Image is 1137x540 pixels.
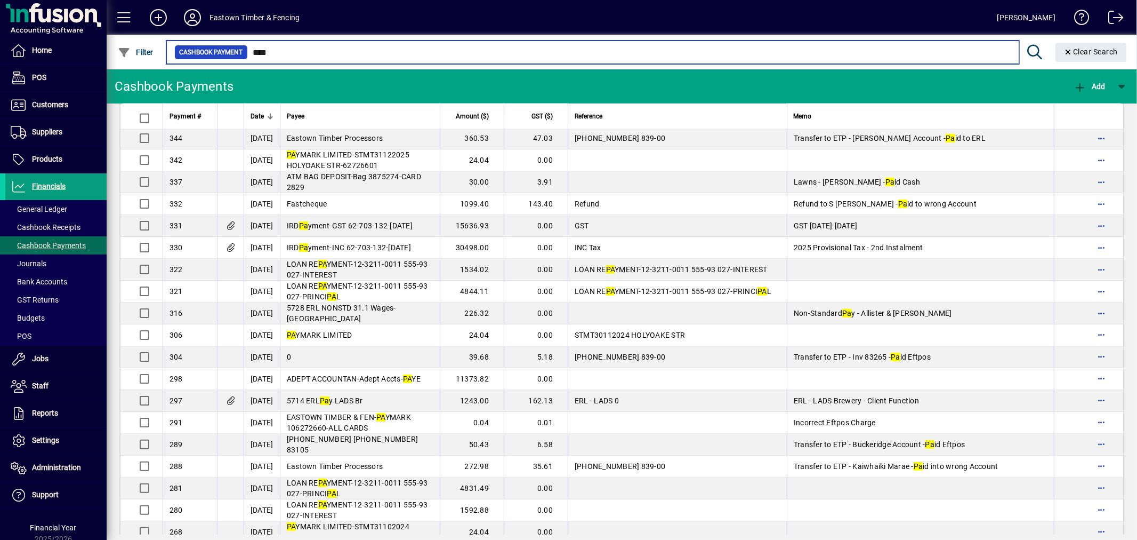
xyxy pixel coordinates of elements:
span: Budgets [11,314,45,322]
td: 4831.49 [440,478,504,499]
td: [DATE] [244,434,280,456]
td: 0.00 [504,368,568,390]
span: Clear Search [1064,47,1118,56]
span: Incorrect Eftpos Charge [794,418,876,427]
button: More options [1093,173,1110,190]
em: PA [318,479,327,487]
a: Logout [1100,2,1124,37]
span: Transfer to ETP - Kaiwhaiki Marae - id into wrong Account [794,462,998,471]
span: 332 [170,200,183,208]
div: Payment # [170,110,211,122]
a: POS [5,327,107,345]
button: Add [141,8,175,27]
span: LOAN RE YMENT-12-3211-0011 555-93 027-PRINCI L [287,282,428,301]
a: Settings [5,427,107,454]
em: PA [403,375,412,383]
div: Date [251,110,273,122]
td: [DATE] [244,324,280,346]
span: 331 [170,221,183,230]
span: IRD yment-INC 62-703-132-[DATE] [287,243,411,252]
span: Cashbook Receipts [11,223,80,232]
a: General Ledger [5,200,107,218]
span: Financial Year [30,523,77,532]
span: GST [575,221,589,230]
button: More options [1093,436,1110,453]
span: ADEPT ACCOUNTAN-Adept Accts- YE [287,375,421,383]
span: General Ledger [11,205,67,213]
span: 342 [170,156,183,164]
em: PA [757,287,767,296]
span: POS [11,332,31,340]
td: 30.00 [440,171,504,193]
span: GST Returns [11,296,59,304]
button: More options [1093,458,1110,475]
em: PA [376,413,385,422]
span: 291 [170,418,183,427]
span: 288 [170,462,183,471]
span: 280 [170,506,183,514]
td: 1534.02 [440,259,504,281]
td: [DATE] [244,193,280,215]
td: [DATE] [244,281,280,303]
em: PA [287,331,296,339]
em: PA [327,292,337,301]
span: 281 [170,484,183,493]
span: INC Tax [575,243,601,252]
button: Filter [115,43,156,62]
td: [DATE] [244,346,280,368]
td: [DATE] [244,390,280,412]
span: 297 [170,396,183,405]
td: 0.00 [504,259,568,281]
span: YMARK LIMITED [287,331,352,339]
span: [PHONE_NUMBER] [PHONE_NUMBER] 83105 [287,435,418,454]
a: Bank Accounts [5,273,107,291]
span: Refund to S [PERSON_NAME] - id to wrong Account [794,200,977,208]
td: 6.58 [504,434,568,456]
span: Add [1074,82,1106,91]
div: Eastown Timber & Fencing [209,9,300,26]
td: 0.00 [504,149,568,171]
button: Add [1071,77,1108,96]
td: 1243.00 [440,390,504,412]
span: EASTOWN TIMBER & FEN- YMARK 106272660-ALL CARDS [287,413,411,432]
em: PA [318,501,327,509]
td: 162.13 [504,390,568,412]
span: 304 [170,353,183,361]
button: Clear [1055,43,1127,62]
span: 344 [170,134,183,142]
a: Customers [5,92,107,118]
td: 360.53 [440,128,504,149]
div: Memo [794,110,1047,122]
span: [PHONE_NUMBER] 839-00 [575,134,665,142]
em: PA [606,265,615,274]
button: More options [1093,217,1110,234]
em: Pa [925,440,935,449]
em: PA [327,489,337,498]
td: 11373.82 [440,368,504,390]
td: [DATE] [244,149,280,171]
td: 0.01 [504,412,568,434]
span: Eastown Timber Processors [287,134,383,142]
div: Amount ($) [447,110,498,122]
em: PA [318,260,327,268]
a: Staff [5,373,107,400]
em: PA [287,150,296,159]
span: Amount ($) [456,110,489,122]
span: 316 [170,309,183,317]
button: More options [1093,239,1110,256]
td: 0.00 [504,281,568,303]
span: Financials [32,182,66,190]
span: GST [DATE]-[DATE] [794,221,857,230]
span: Non-Standard y - Allister & [PERSON_NAME] [794,309,952,317]
span: Support [32,490,59,499]
em: Pa [299,221,309,230]
span: [PHONE_NUMBER] 839-00 [575,462,665,471]
td: 0.00 [504,478,568,499]
span: [PHONE_NUMBER] 839-00 [575,353,665,361]
em: PA [318,282,327,290]
a: Budgets [5,309,107,327]
span: Cashbook Payments [11,241,86,250]
span: LOAN RE YMENT-12-3211-0011 555-93 027-PRINCI L [575,287,771,296]
td: 272.98 [440,456,504,478]
span: Reference [575,110,602,122]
